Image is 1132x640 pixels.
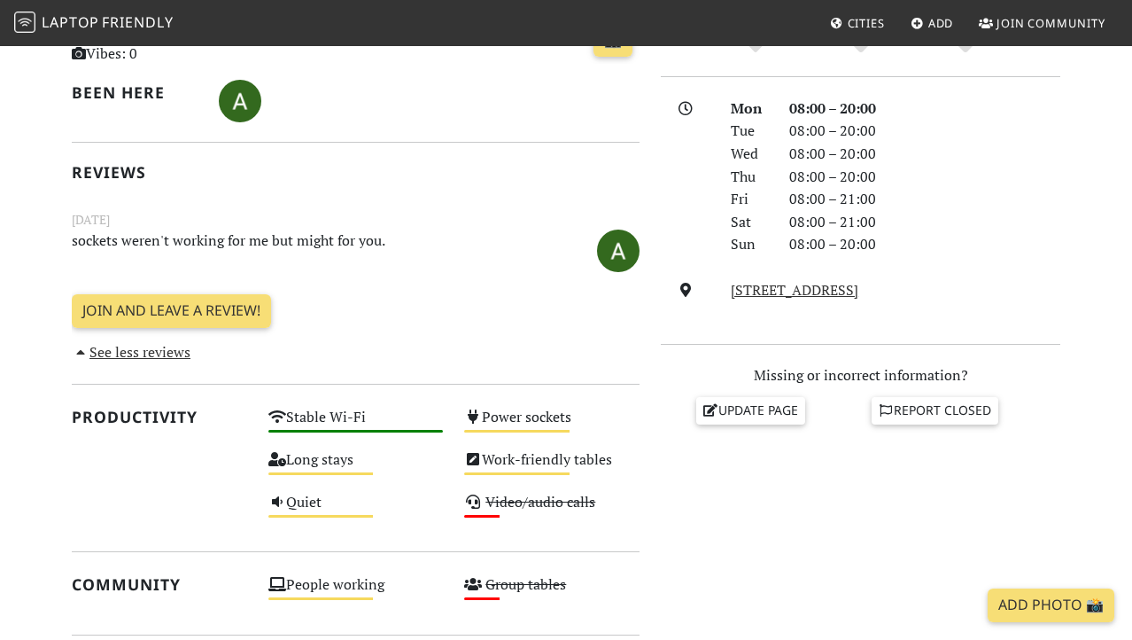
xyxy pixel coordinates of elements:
[102,12,173,32] span: Friendly
[823,7,892,39] a: Cities
[720,211,779,234] div: Sat
[72,575,247,594] h2: Community
[61,230,552,269] p: sockets weren't working for me but might for you.
[597,230,640,272] img: 3973-ali.jpg
[219,80,261,122] img: 3973-ali.jpg
[779,98,1071,121] div: 08:00 – 20:00
[720,188,779,211] div: Fri
[454,447,650,489] div: Work-friendly tables
[14,12,35,33] img: LaptopFriendly
[696,397,806,424] a: Update page
[72,408,247,426] h2: Productivity
[972,7,1113,39] a: Join Community
[219,90,261,109] span: Ali Kapadia
[988,589,1114,622] a: Add Photo 📸
[597,239,640,259] span: Ali Kapadia
[454,404,650,447] div: Power sockets
[720,143,779,166] div: Wed
[720,120,779,143] div: Tue
[720,233,779,256] div: Sun
[72,163,640,182] h2: Reviews
[61,210,650,230] small: [DATE]
[996,15,1105,31] span: Join Community
[661,364,1060,387] p: Missing or incorrect information?
[42,12,99,32] span: Laptop
[72,83,198,102] h2: Been here
[779,166,1071,189] div: 08:00 – 20:00
[872,397,999,424] a: Report closed
[779,143,1071,166] div: 08:00 – 20:00
[731,280,858,300] a: [STREET_ADDRESS]
[258,572,454,614] div: People working
[258,489,454,532] div: Quiet
[848,15,885,31] span: Cities
[928,15,954,31] span: Add
[779,233,1071,256] div: 08:00 – 20:00
[14,8,174,39] a: LaptopFriendly LaptopFriendly
[779,188,1071,211] div: 08:00 – 21:00
[779,211,1071,234] div: 08:00 – 21:00
[903,7,961,39] a: Add
[258,404,454,447] div: Stable Wi-Fi
[720,98,779,121] div: Mon
[72,294,271,328] a: Join and leave a review!
[258,447,454,489] div: Long stays
[720,166,779,189] div: Thu
[779,120,1071,143] div: 08:00 – 20:00
[72,342,190,362] a: See less reviews
[485,492,595,511] s: Video/audio calls
[485,574,566,594] s: Group tables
